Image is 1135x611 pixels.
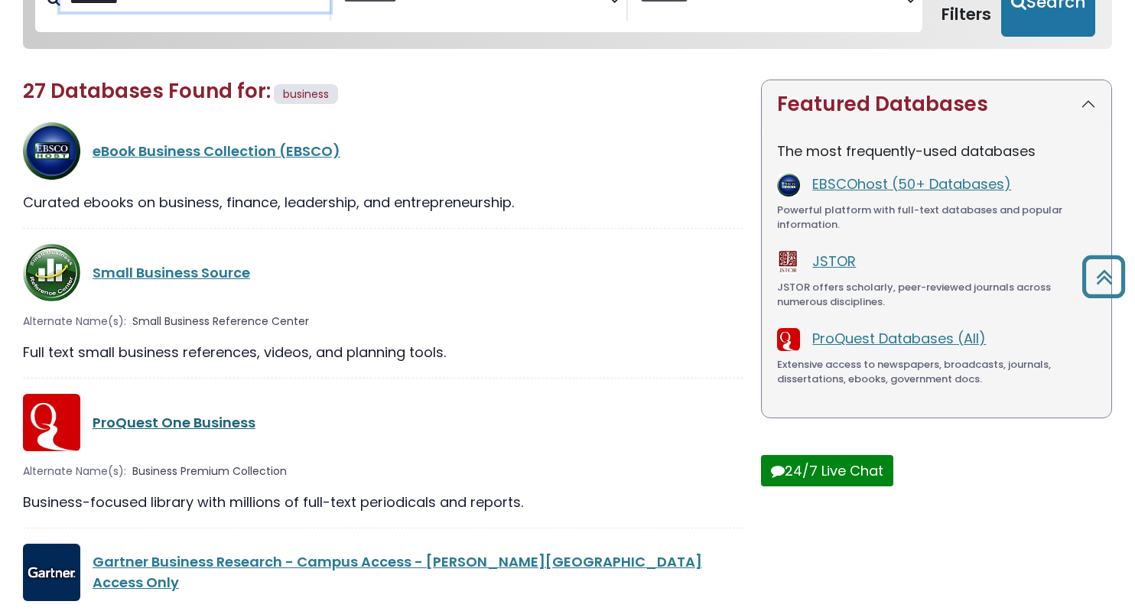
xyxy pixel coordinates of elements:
div: Powerful platform with full-text databases and popular information. [777,203,1096,232]
a: Back to Top [1076,262,1131,291]
button: 24/7 Live Chat [761,455,893,486]
div: JSTOR offers scholarly, peer-reviewed journals across numerous disciplines. [777,280,1096,310]
p: The most frequently-used databases [777,141,1096,161]
a: ProQuest Databases (All) [812,329,986,348]
span: business [283,86,329,102]
a: EBSCOhost (50+ Databases) [812,174,1011,193]
span: Business Premium Collection [132,463,287,479]
button: Featured Databases [762,80,1111,128]
a: eBook Business Collection (EBSCO) [93,141,340,161]
a: JSTOR [812,252,856,271]
span: Small Business Reference Center [132,314,309,330]
div: Full text small business references, videos, and planning tools. [23,342,743,362]
span: Alternate Name(s): [23,463,126,479]
a: Small Business Source [93,263,250,282]
span: Alternate Name(s): [23,314,126,330]
span: 27 Databases Found for: [23,77,271,105]
div: Extensive access to newspapers, broadcasts, journals, dissertations, ebooks, government docs. [777,357,1096,387]
a: Gartner Business Research - Campus Access - [PERSON_NAME][GEOGRAPHIC_DATA] Access Only [93,552,702,592]
div: Curated ebooks on business, finance, leadership, and entrepreneurship. [23,192,743,213]
a: ProQuest One Business [93,413,255,432]
div: Business-focused library with millions of full-text periodicals and reports. [23,492,743,512]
